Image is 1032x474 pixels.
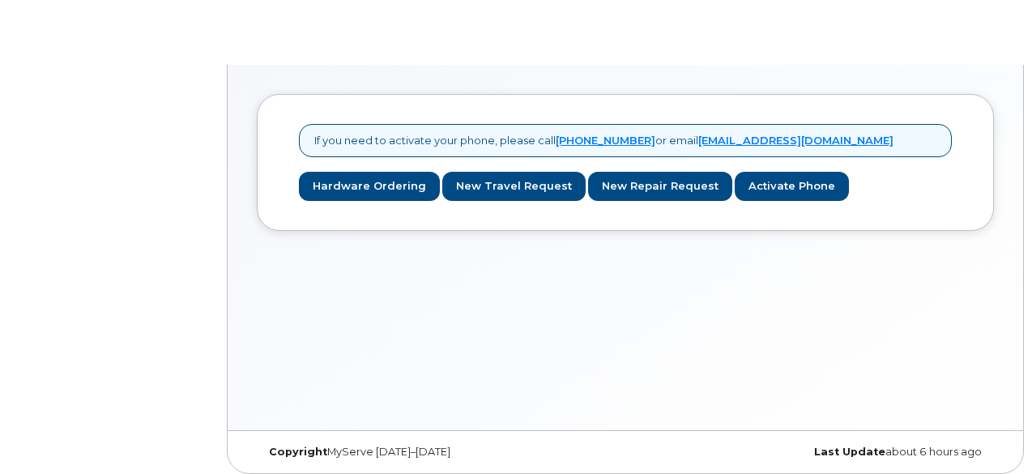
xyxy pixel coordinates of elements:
[556,134,655,147] a: [PHONE_NUMBER]
[588,172,732,202] a: New Repair Request
[814,446,885,458] strong: Last Update
[269,446,327,458] strong: Copyright
[314,133,893,148] p: If you need to activate your phone, please call or email
[299,172,440,202] a: Hardware Ordering
[442,172,586,202] a: New Travel Request
[735,172,849,202] a: Activate Phone
[257,446,502,459] div: MyServe [DATE]–[DATE]
[748,446,994,459] div: about 6 hours ago
[698,134,893,147] a: [EMAIL_ADDRESS][DOMAIN_NAME]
